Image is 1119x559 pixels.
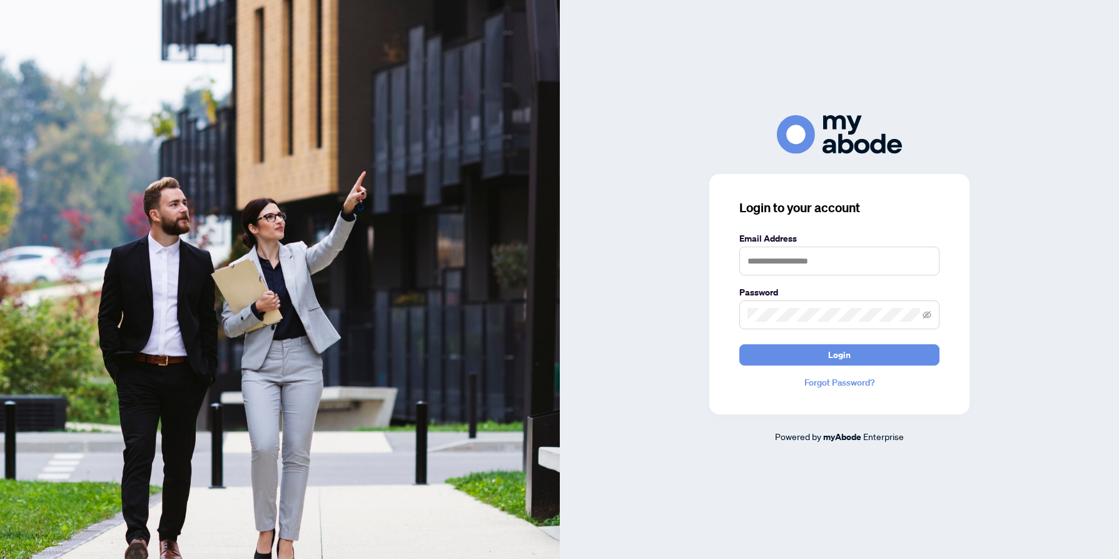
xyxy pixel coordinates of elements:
button: Login [739,344,939,366]
h3: Login to your account [739,199,939,217]
a: Forgot Password? [739,376,939,389]
label: Email Address [739,232,939,245]
span: Login [828,345,851,365]
label: Password [739,285,939,299]
img: ma-logo [777,115,902,153]
span: Enterprise [863,431,904,442]
span: eye-invisible [923,310,931,319]
span: Powered by [775,431,821,442]
a: myAbode [823,430,861,444]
